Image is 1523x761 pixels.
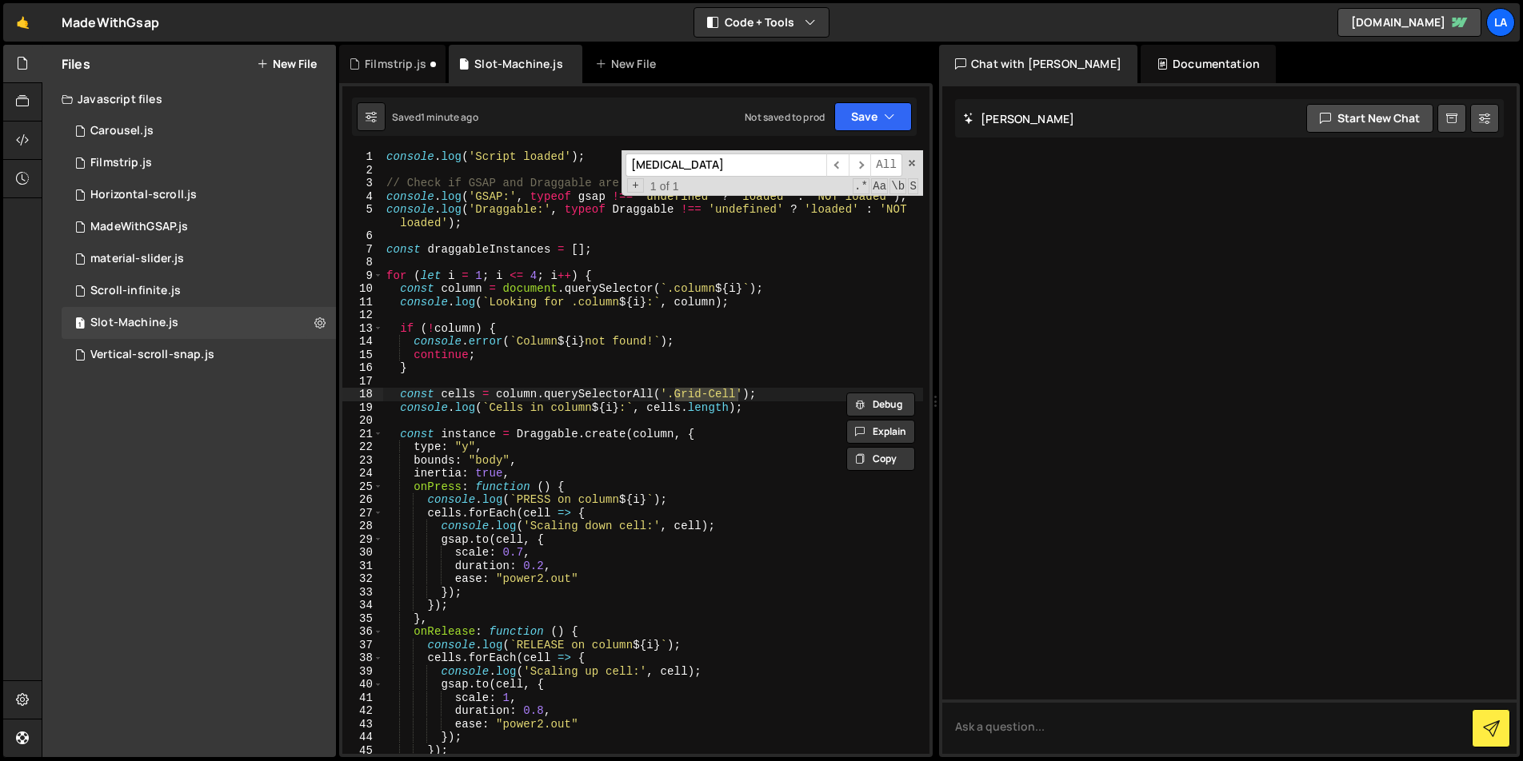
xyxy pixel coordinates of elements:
div: 12 [342,309,383,322]
div: MadeWithGsap [62,13,159,32]
div: Slot-Machine.js [474,56,562,72]
button: Save [834,102,912,131]
div: Documentation [1141,45,1276,83]
div: 37 [342,639,383,652]
div: 15973/47346.js [62,115,336,147]
div: 15 [342,349,383,362]
h2: Files [62,55,90,73]
div: 1 [342,150,383,164]
div: Carousel.js [90,124,154,138]
div: material-slider.js [90,252,184,266]
div: 43 [342,718,383,731]
div: Chat with [PERSON_NAME] [939,45,1137,83]
div: Slot-Machine.js [90,316,178,330]
div: 15973/47328.js [62,147,336,179]
div: Saved [392,110,478,124]
div: Filmstrip.js [365,56,426,72]
div: 23 [342,454,383,468]
div: 17 [342,375,383,388]
div: New File [595,56,662,72]
div: 31 [342,560,383,573]
span: CaseSensitive Search [871,178,888,194]
div: 1 minute ago [421,110,478,124]
div: 27 [342,507,383,520]
div: 13 [342,322,383,336]
div: 42 [342,704,383,718]
span: Search In Selection [908,178,918,194]
a: [DOMAIN_NAME] [1337,8,1481,37]
div: MadeWithGSAP.js [90,220,188,234]
div: Vertical-scroll-snap.js [90,348,214,362]
button: Code + Tools [694,8,829,37]
div: 41 [342,691,383,705]
div: 28 [342,520,383,533]
div: 32 [342,572,383,586]
div: 15973/47770.js [62,307,336,339]
div: 29 [342,533,383,547]
div: 8 [342,256,383,269]
div: 5 [342,203,383,229]
div: 3 [342,177,383,190]
span: 1 of 1 [644,180,686,193]
div: 4 [342,190,383,204]
div: 18 [342,388,383,401]
div: 25 [342,480,383,494]
div: 30 [342,546,383,560]
button: New File [257,58,317,70]
button: Start new chat [1306,104,1433,133]
a: La [1486,8,1515,37]
h2: [PERSON_NAME] [963,111,1074,126]
span: Whole Word Search [889,178,906,194]
div: 19 [342,401,383,415]
span: ​ [826,153,849,177]
div: 21 [342,428,383,441]
button: Debug [846,392,915,416]
div: 26 [342,493,383,507]
div: 10 [342,282,383,296]
span: RegExp Search [853,178,869,194]
div: Scroll-infinite.js [90,284,181,298]
div: 15973/47520.js [62,339,336,371]
span: Toggle Replace mode [627,178,644,193]
span: Alt-Enter [870,153,902,177]
div: 44 [342,731,383,744]
div: 38 [342,651,383,665]
div: 2 [342,164,383,177]
div: 6 [342,229,383,243]
div: 15973/42716.js [62,211,336,243]
div: 36 [342,625,383,639]
input: Search for [626,153,826,177]
div: Not saved to prod [745,110,825,124]
div: 11 [342,296,383,309]
div: Filmstrip.js [90,156,152,170]
div: 9 [342,269,383,283]
div: 14 [342,335,383,349]
div: 15973/47035.js [62,179,336,211]
div: 39 [342,665,383,679]
div: 33 [342,586,383,600]
span: 1 [75,318,85,331]
div: 40 [342,678,383,691]
div: Javascript files [42,83,336,115]
button: Copy [846,447,915,471]
div: 15973/47562.js [62,243,336,275]
div: 20 [342,414,383,428]
div: 24 [342,467,383,480]
div: 34 [342,599,383,612]
div: Horizontal-scroll.js [90,188,197,202]
span: ​ [849,153,871,177]
div: 45 [342,744,383,758]
div: 15973/47011.js [62,275,336,307]
button: Explain [846,420,915,444]
div: 7 [342,243,383,257]
div: 22 [342,440,383,454]
div: 16 [342,361,383,375]
div: 35 [342,612,383,626]
a: 🤙 [3,3,42,42]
